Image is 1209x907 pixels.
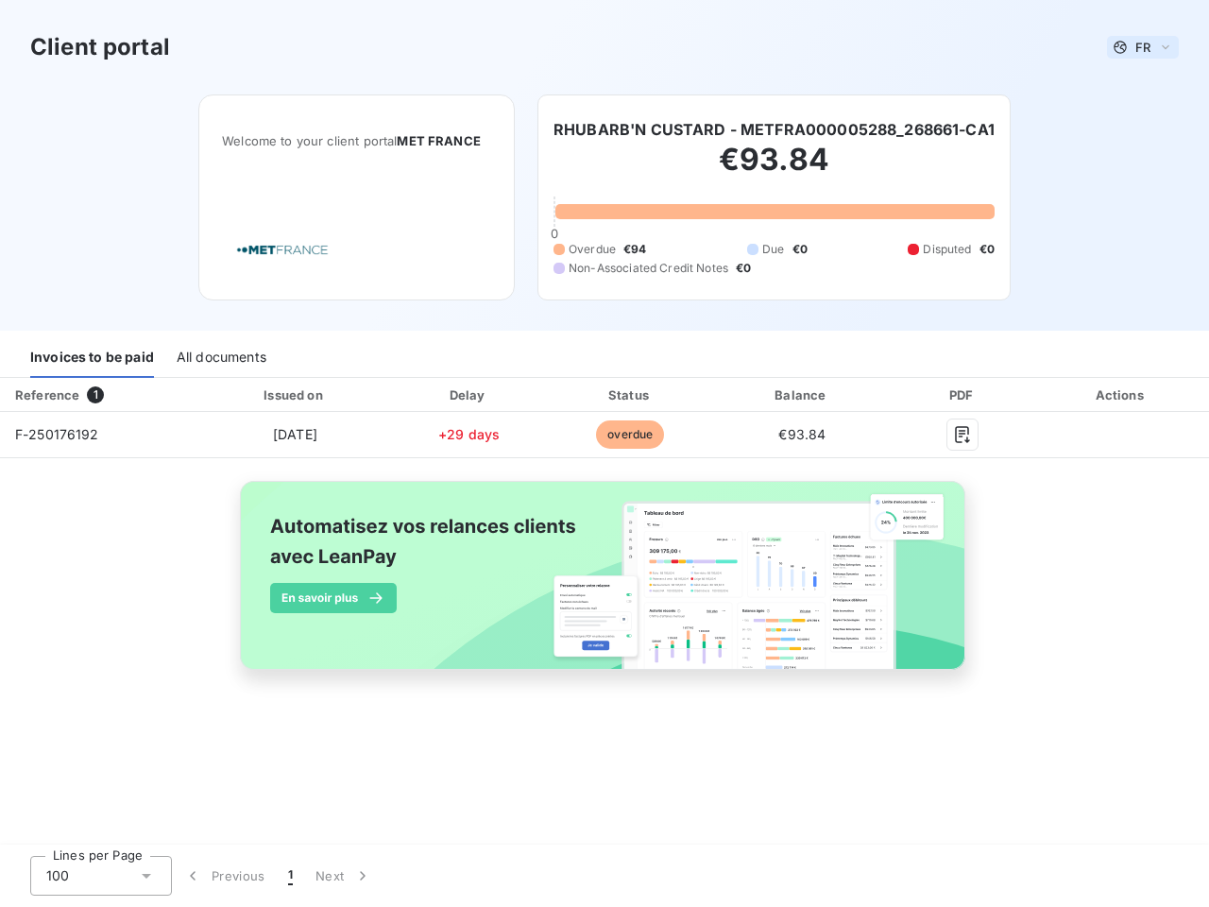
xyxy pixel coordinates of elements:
span: 100 [46,866,69,885]
button: 1 [277,856,304,896]
div: Issued on [204,385,386,404]
span: FR [1135,40,1150,55]
div: Delay [394,385,544,404]
button: Previous [172,856,277,896]
span: Non-Associated Credit Notes [569,260,728,277]
div: PDF [895,385,1030,404]
div: Balance [717,385,889,404]
span: F-250176192 [15,426,99,442]
h2: €93.84 [553,141,995,197]
span: €0 [979,241,995,258]
div: Reference [15,387,79,402]
img: banner [223,470,986,702]
span: €0 [792,241,808,258]
span: €0 [736,260,751,277]
span: €93.84 [778,426,826,442]
div: All documents [177,338,266,378]
div: Status [552,385,708,404]
span: €94 [623,241,646,258]
span: [DATE] [273,426,317,442]
span: overdue [596,420,664,449]
span: Overdue [569,241,616,258]
span: MET FRANCE [397,133,481,148]
button: Next [304,856,383,896]
h3: Client portal [30,30,170,64]
h6: RHUBARB'N CUSTARD - METFRA000005288_268661-CA1 [553,118,995,141]
span: +29 days [438,426,500,442]
span: 1 [288,866,293,885]
span: Welcome to your client portal [222,133,491,148]
span: Disputed [923,241,971,258]
img: Company logo [222,223,343,277]
span: 1 [87,386,104,403]
div: Actions [1037,385,1205,404]
span: Due [762,241,784,258]
span: 0 [551,226,558,241]
div: Invoices to be paid [30,338,154,378]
